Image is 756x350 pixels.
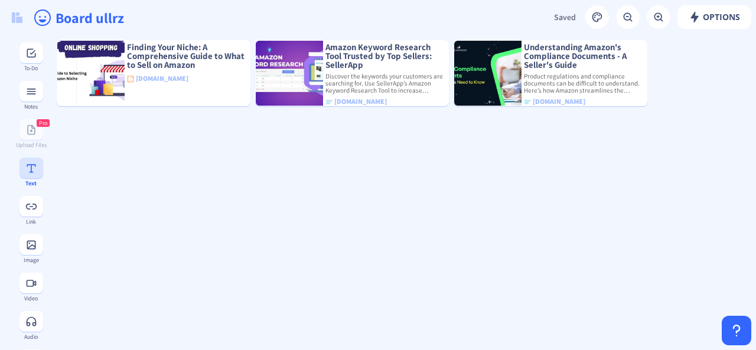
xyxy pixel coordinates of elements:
img: Amazon-Compliance-Documents.png [454,41,522,106]
div: Audio [9,333,53,340]
img: favicon.ico [325,99,333,106]
img: logo.svg [12,12,22,23]
p: Amazon Keyword Research Tool Trusted by Top Sellers: SellerApp [323,43,448,70]
button: Options [677,5,751,29]
div: Notes [9,103,53,110]
span: Options [689,12,740,22]
p: Finding Your Niche: A Comprehensive Guide to What to Sell on Amazon [125,43,250,70]
p: Understanding Amazon's Compliance Documents - A Seller's Guide [522,43,647,70]
span: Pro [39,119,47,127]
p: Product regulations and compliance documents can be difficult to understand. Here’s how Amazon st... [522,73,647,94]
span: Saved [554,12,576,22]
div: Link [9,218,53,225]
p: [DOMAIN_NAME] [522,96,647,107]
p: [DOMAIN_NAME] [125,73,250,84]
img: favicon-1.png [524,99,531,106]
img: Purple%20Yellow%20Illustration%20Online%20Shopping%20Instagram%20Post.jpg [57,41,125,106]
p: Discover the keywords your customers are searching for. Use SellerApp’s Amazon Keyword Research T... [323,73,448,94]
div: Text [9,180,53,187]
img: favicon.ico [127,76,134,83]
ion-icon: happy outline [33,8,52,27]
div: Image [9,257,53,263]
div: To-Do [9,65,53,71]
div: Video [9,295,53,302]
p: [DOMAIN_NAME] [323,96,448,107]
img: amazon-keyword-research.jpg [256,41,323,106]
